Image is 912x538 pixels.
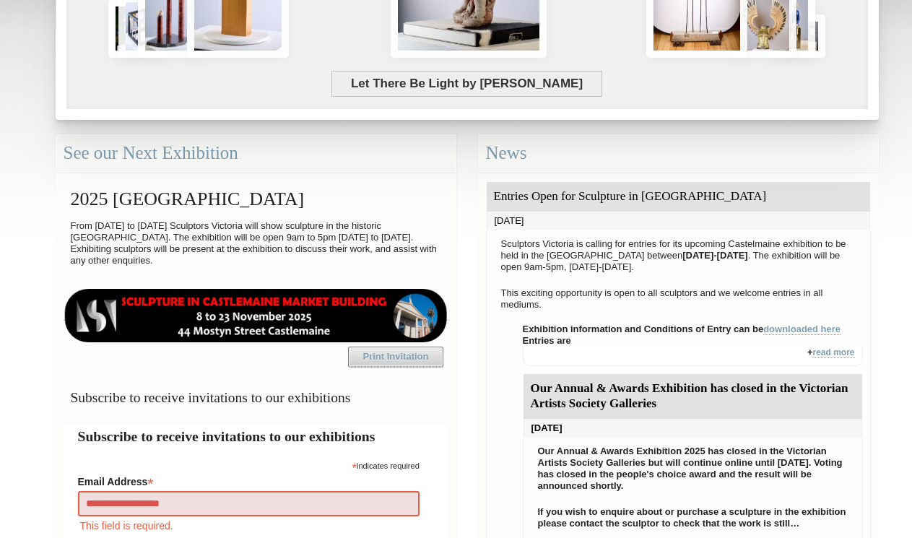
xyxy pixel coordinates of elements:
strong: Exhibition information and Conditions of Entry can be [523,324,841,335]
a: read more [812,347,854,358]
h3: Subscribe to receive invitations to our exhibitions [64,383,448,412]
p: If you wish to enquire about or purchase a sculpture in the exhibition please contact the sculpto... [531,503,855,533]
label: Email Address [78,472,420,489]
p: From [DATE] to [DATE] Sculptors Victoria will show sculpture in the historic [GEOGRAPHIC_DATA]. T... [64,217,448,270]
p: Sculptors Victoria is calling for entries for its upcoming Castelmaine exhibition to be held in t... [494,235,863,277]
div: [DATE] [487,212,870,230]
h2: Subscribe to receive invitations to our exhibitions [78,426,434,447]
img: castlemaine-ldrbd25v2.png [64,289,448,342]
div: indicates required [78,458,420,472]
a: downloaded here [763,324,841,335]
div: [DATE] [524,419,862,438]
p: This exciting opportunity is open to all sculptors and we welcome entries in all mediums. [494,284,863,314]
span: Let There Be Light by [PERSON_NAME] [331,71,602,97]
p: Our Annual & Awards Exhibition 2025 has closed in the Victorian Artists Society Galleries but wil... [531,442,855,495]
h2: 2025 [GEOGRAPHIC_DATA] [64,181,448,217]
div: + [523,347,863,366]
div: Entries Open for Sculpture in [GEOGRAPHIC_DATA] [487,182,870,212]
div: Our Annual & Awards Exhibition has closed in the Victorian Artists Society Galleries [524,374,862,419]
div: This field is required. [78,518,420,534]
div: News [478,134,879,173]
div: See our Next Exhibition [56,134,456,173]
strong: [DATE]-[DATE] [682,250,748,261]
a: Print Invitation [348,347,443,367]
